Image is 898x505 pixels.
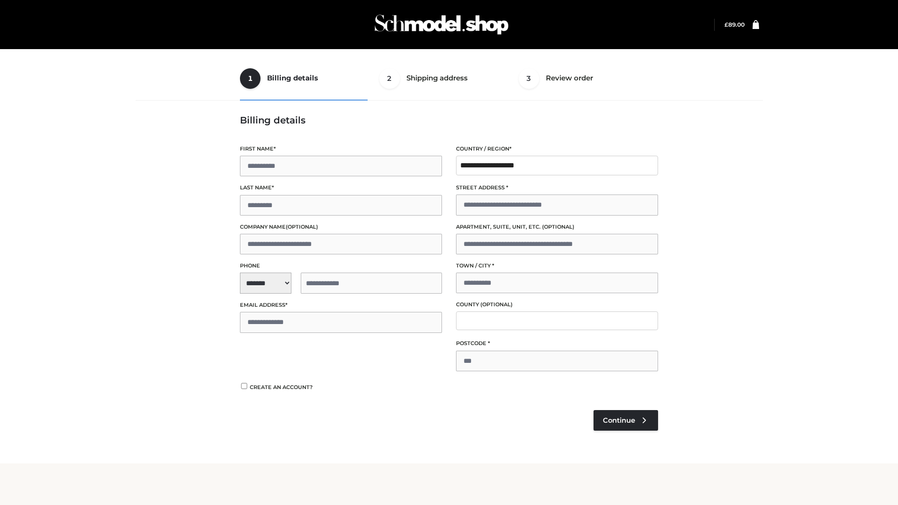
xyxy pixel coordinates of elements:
[456,261,658,270] label: Town / City
[371,6,512,43] img: Schmodel Admin 964
[724,21,745,28] a: £89.00
[456,339,658,348] label: Postcode
[240,261,442,270] label: Phone
[456,144,658,153] label: Country / Region
[240,183,442,192] label: Last name
[724,21,728,28] span: £
[594,410,658,431] a: Continue
[456,183,658,192] label: Street address
[240,383,248,389] input: Create an account?
[240,223,442,231] label: Company name
[240,301,442,310] label: Email address
[480,301,513,308] span: (optional)
[603,416,635,425] span: Continue
[456,300,658,309] label: County
[286,224,318,230] span: (optional)
[250,384,313,390] span: Create an account?
[456,223,658,231] label: Apartment, suite, unit, etc.
[724,21,745,28] bdi: 89.00
[240,144,442,153] label: First name
[542,224,574,230] span: (optional)
[240,115,658,126] h3: Billing details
